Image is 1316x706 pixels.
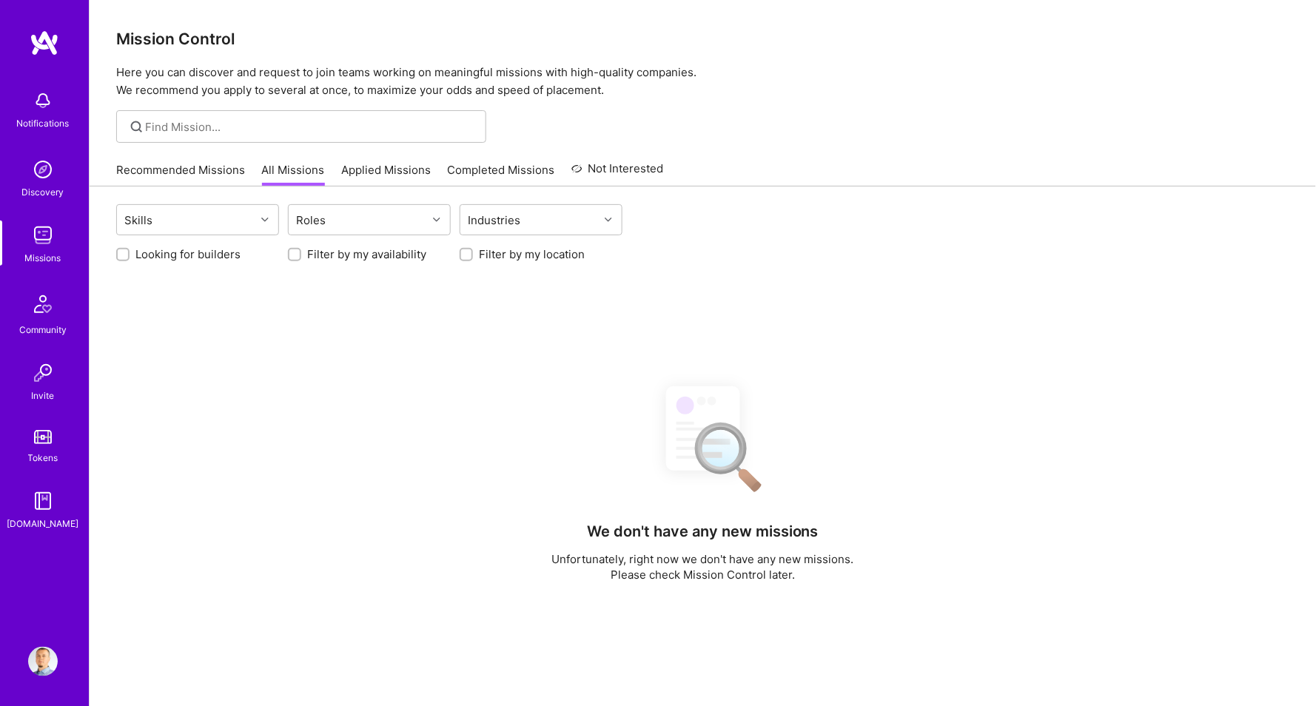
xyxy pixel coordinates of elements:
a: User Avatar [24,647,61,676]
label: Looking for builders [135,246,241,262]
img: guide book [28,486,58,516]
div: Industries [465,209,525,231]
div: Invite [32,388,55,403]
img: Invite [28,358,58,388]
p: Here you can discover and request to join teams working on meaningful missions with high-quality ... [116,64,1289,99]
i: icon SearchGrey [128,118,145,135]
label: Filter by my availability [307,246,426,262]
div: Discovery [22,184,64,200]
img: Community [25,286,61,322]
img: tokens [34,430,52,444]
div: Community [19,322,67,337]
a: All Missions [262,162,325,186]
i: icon Chevron [261,216,269,223]
div: Skills [121,209,157,231]
div: [DOMAIN_NAME] [7,516,79,531]
label: Filter by my location [479,246,585,262]
a: Completed Missions [448,162,555,186]
img: teamwork [28,221,58,250]
a: Applied Missions [341,162,431,186]
div: Notifications [17,115,70,131]
img: bell [28,86,58,115]
div: Roles [293,209,330,231]
i: icon Chevron [433,216,440,223]
img: No Results [640,373,766,502]
div: Tokens [28,450,58,465]
p: Please check Mission Control later. [552,567,854,582]
img: logo [30,30,59,56]
i: icon Chevron [605,216,612,223]
h3: Mission Control [116,30,1289,48]
p: Unfortunately, right now we don't have any new missions. [552,551,854,567]
img: User Avatar [28,647,58,676]
a: Not Interested [571,160,664,186]
h4: We don't have any new missions [587,522,819,540]
div: Missions [25,250,61,266]
input: Find Mission... [146,119,475,135]
img: discovery [28,155,58,184]
a: Recommended Missions [116,162,245,186]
